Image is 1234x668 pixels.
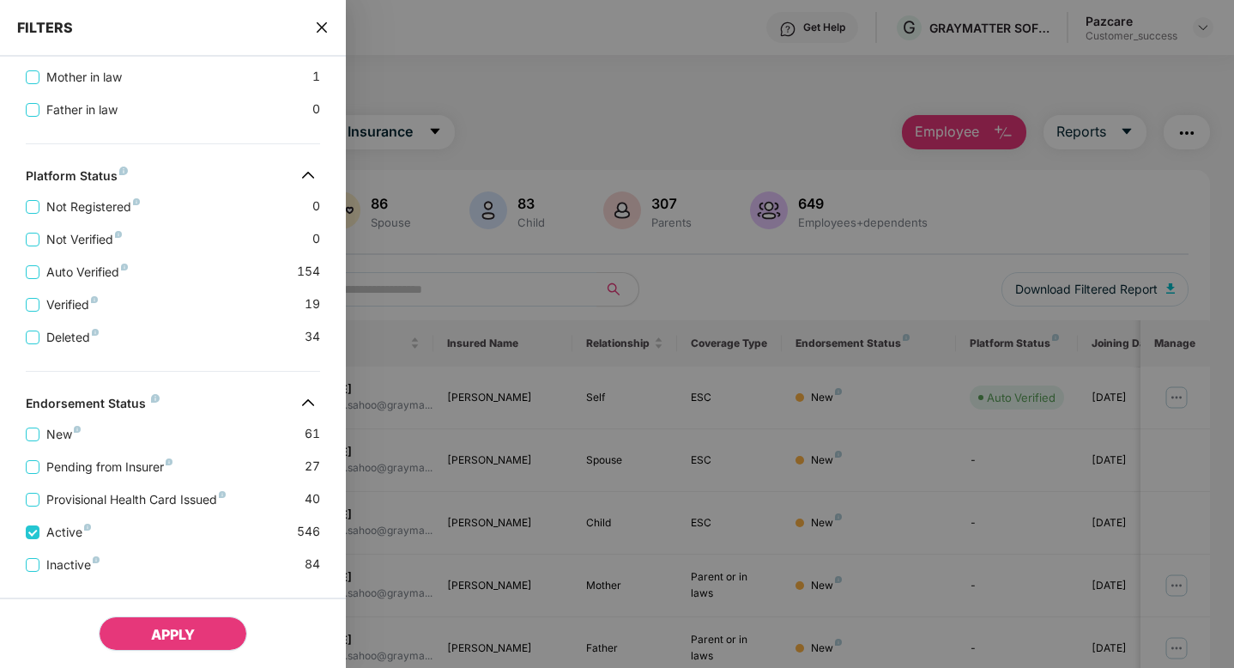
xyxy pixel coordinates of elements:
[74,426,81,433] img: svg+xml;base64,PHN2ZyB4bWxucz0iaHR0cDovL3d3dy53My5vcmcvMjAwMC9zdmciIHdpZHRoPSI4IiBoZWlnaHQ9IjgiIH...
[121,264,128,270] img: svg+xml;base64,PHN2ZyB4bWxucz0iaHR0cDovL3d3dy53My5vcmcvMjAwMC9zdmciIHdpZHRoPSI4IiBoZWlnaHQ9IjgiIH...
[39,263,135,282] span: Auto Verified
[39,328,106,347] span: Deleted
[166,458,172,465] img: svg+xml;base64,PHN2ZyB4bWxucz0iaHR0cDovL3d3dy53My5vcmcvMjAwMC9zdmciIHdpZHRoPSI4IiBoZWlnaHQ9IjgiIH...
[84,524,91,531] img: svg+xml;base64,PHN2ZyB4bWxucz0iaHR0cDovL3d3dy53My5vcmcvMjAwMC9zdmciIHdpZHRoPSI4IiBoZWlnaHQ9IjgiIH...
[151,394,160,403] img: svg+xml;base64,PHN2ZyB4bWxucz0iaHR0cDovL3d3dy53My5vcmcvMjAwMC9zdmciIHdpZHRoPSI4IiBoZWlnaHQ9IjgiIH...
[312,67,320,87] span: 1
[39,230,129,249] span: Not Verified
[26,168,128,189] div: Platform Status
[39,490,233,509] span: Provisional Health Card Issued
[305,555,320,574] span: 84
[39,458,179,477] span: Pending from Insurer
[297,522,320,542] span: 546
[133,198,140,205] img: svg+xml;base64,PHN2ZyB4bWxucz0iaHR0cDovL3d3dy53My5vcmcvMjAwMC9zdmciIHdpZHRoPSI4IiBoZWlnaHQ9IjgiIH...
[39,100,124,119] span: Father in law
[294,389,322,416] img: svg+xml;base64,PHN2ZyB4bWxucz0iaHR0cDovL3d3dy53My5vcmcvMjAwMC9zdmciIHdpZHRoPSIzMiIgaGVpZ2h0PSIzMi...
[119,167,128,175] img: svg+xml;base64,PHN2ZyB4bWxucz0iaHR0cDovL3d3dy53My5vcmcvMjAwMC9zdmciIHdpZHRoPSI4IiBoZWlnaHQ9IjgiIH...
[39,68,129,87] span: Mother in law
[219,491,226,498] img: svg+xml;base64,PHN2ZyB4bWxucz0iaHR0cDovL3d3dy53My5vcmcvMjAwMC9zdmciIHdpZHRoPSI4IiBoZWlnaHQ9IjgiIH...
[92,329,99,336] img: svg+xml;base64,PHN2ZyB4bWxucz0iaHR0cDovL3d3dy53My5vcmcvMjAwMC9zdmciIHdpZHRoPSI4IiBoZWlnaHQ9IjgiIH...
[115,231,122,238] img: svg+xml;base64,PHN2ZyB4bWxucz0iaHR0cDovL3d3dy53My5vcmcvMjAwMC9zdmciIHdpZHRoPSI4IiBoZWlnaHQ9IjgiIH...
[305,424,320,444] span: 61
[315,19,329,36] span: close
[305,327,320,347] span: 34
[91,296,98,303] img: svg+xml;base64,PHN2ZyB4bWxucz0iaHR0cDovL3d3dy53My5vcmcvMjAwMC9zdmciIHdpZHRoPSI4IiBoZWlnaHQ9IjgiIH...
[39,523,98,542] span: Active
[297,262,320,282] span: 154
[312,229,320,249] span: 0
[305,457,320,477] span: 27
[305,295,320,314] span: 19
[312,100,320,119] span: 0
[99,616,247,651] button: APPLY
[305,489,320,509] span: 40
[151,626,195,643] span: APPLY
[17,19,73,36] span: FILTERS
[312,197,320,216] span: 0
[39,425,88,444] span: New
[39,295,105,314] span: Verified
[294,161,322,189] img: svg+xml;base64,PHN2ZyB4bWxucz0iaHR0cDovL3d3dy53My5vcmcvMjAwMC9zdmciIHdpZHRoPSIzMiIgaGVpZ2h0PSIzMi...
[26,396,160,416] div: Endorsement Status
[39,556,106,574] span: Inactive
[93,556,100,563] img: svg+xml;base64,PHN2ZyB4bWxucz0iaHR0cDovL3d3dy53My5vcmcvMjAwMC9zdmciIHdpZHRoPSI4IiBoZWlnaHQ9IjgiIH...
[39,197,147,216] span: Not Registered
